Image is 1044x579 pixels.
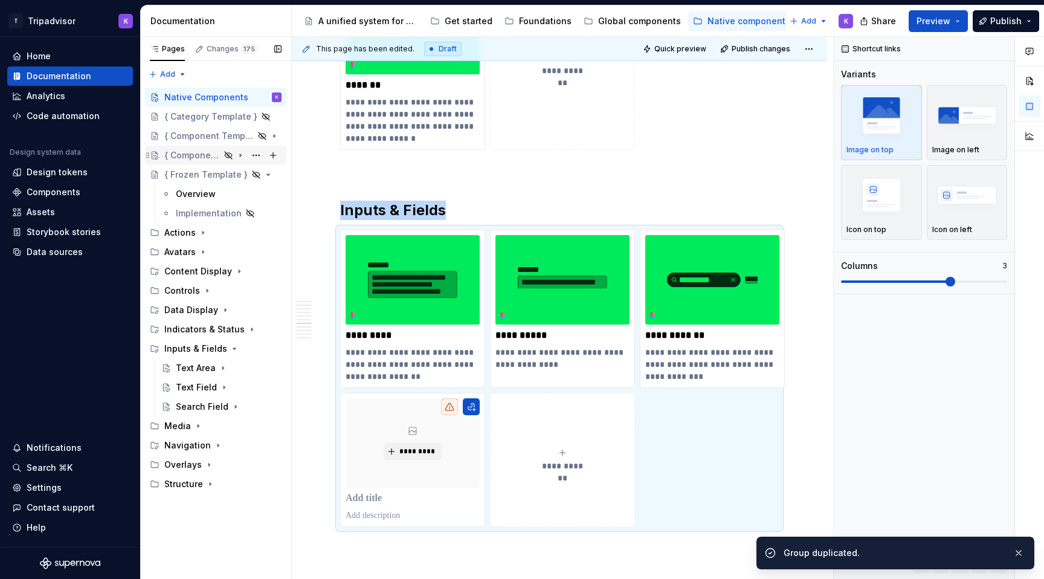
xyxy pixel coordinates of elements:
a: Analytics [7,86,133,106]
div: Tripadvisor [28,15,76,27]
button: placeholderImage on top [841,85,922,160]
div: Content Display [145,262,286,281]
svg: Supernova Logo [40,557,100,569]
a: { Frozen Template } [145,165,286,184]
div: Avatars [164,246,196,258]
button: Publish [973,10,1039,32]
a: Storybook stories [7,222,133,242]
a: Text Field [156,378,286,397]
a: Text Area [156,358,286,378]
div: Get started [445,15,492,27]
img: placeholder [932,93,1002,137]
p: Icon on left [932,225,972,235]
span: This page has been edited. [316,44,414,54]
div: Controls [164,285,200,297]
a: Design tokens [7,163,133,182]
button: Publish changes [717,40,796,57]
div: Group duplicated. [784,547,1004,559]
div: Indicators & Status [164,323,245,335]
div: Actions [164,227,196,239]
div: Documentation [150,15,286,27]
div: Indicators & Status [145,320,286,339]
button: Add [145,66,190,83]
a: Overview [156,184,286,204]
div: A unified system for every journey. [318,15,418,27]
div: Avatars [145,242,286,262]
a: Settings [7,478,133,497]
button: TTripadvisorK [2,8,138,34]
div: Contact support [27,502,95,514]
div: Data Display [145,300,286,320]
div: Pages [150,44,185,54]
div: Controls [145,281,286,300]
a: Documentation [7,66,133,86]
div: Components [27,186,80,198]
div: K [844,16,848,26]
div: Changes [207,44,257,54]
span: Add [801,16,816,26]
button: placeholderImage on left [927,85,1008,160]
img: ae116454-b8e2-4d1d-bdf9-2685684b029a.png [346,235,480,325]
div: Notifications [27,442,82,454]
div: T [8,14,23,28]
button: Notifications [7,438,133,458]
div: { Category Template } [164,111,257,123]
div: Analytics [27,90,65,102]
div: Actions [145,223,286,242]
div: Design system data [10,147,81,157]
div: Assets [27,206,55,218]
div: Help [27,522,46,534]
img: 3477e809-3a1f-4137-a80b-538adc752819.png [495,235,630,325]
button: placeholderIcon on top [841,165,922,240]
div: Structure [164,478,203,490]
span: Publish [990,15,1022,27]
h2: Inputs & Fields [340,201,779,220]
span: Publish changes [732,44,790,54]
button: Quick preview [639,40,712,57]
div: Navigation [164,439,211,451]
a: Home [7,47,133,66]
div: Page tree [145,88,286,494]
div: Data Display [164,304,218,316]
div: Native components [707,15,790,27]
a: { Category Template } [145,107,286,126]
img: placeholder [846,93,917,137]
div: Documentation [27,70,91,82]
div: Media [145,416,286,436]
div: { Component Template } [164,130,254,142]
div: { Component Template } [164,149,220,161]
div: Settings [27,482,62,494]
div: K [275,91,279,103]
div: { Frozen Template } [164,169,248,181]
p: 3 [1002,261,1007,271]
button: placeholderIcon on left [927,165,1008,240]
a: Native ComponentsK [145,88,286,107]
p: Image on top [846,145,894,155]
span: Preview [917,15,950,27]
button: Search ⌘K [7,458,133,477]
div: Overlays [164,459,202,471]
a: { Component Template } [145,126,286,146]
a: Native components [688,11,795,31]
div: Structure [145,474,286,494]
button: Preview [909,10,968,32]
a: Search Field [156,397,286,416]
a: Foundations [500,11,576,31]
a: Get started [425,11,497,31]
div: Overlays [145,455,286,474]
div: Inputs & Fields [145,339,286,358]
div: Home [27,50,51,62]
div: Native Components [164,91,248,103]
span: Draft [439,44,457,54]
div: Navigation [145,436,286,455]
a: Data sources [7,242,133,262]
img: placeholder [846,173,917,217]
a: Global components [579,11,686,31]
div: K [124,16,128,26]
img: placeholder [932,173,1002,217]
a: Components [7,183,133,202]
div: Text Field [176,381,217,393]
img: c6b8463d-977d-4893-8fcb-6e3d18ed259c.png [645,235,779,325]
a: Assets [7,202,133,222]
